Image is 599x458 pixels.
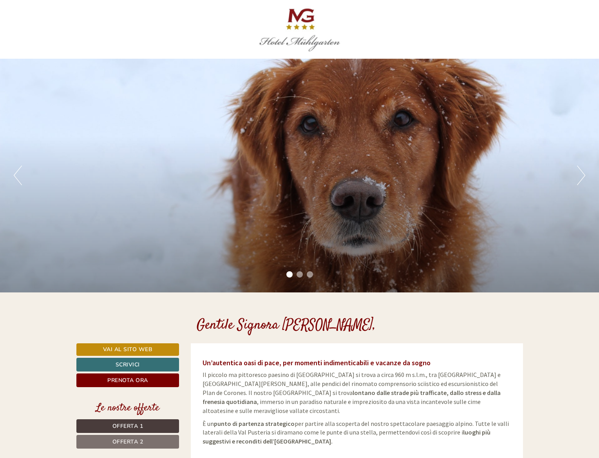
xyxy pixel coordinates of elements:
a: Vai al sito web [76,343,179,356]
span: Il piccolo ma pittoresco paesino di [GEOGRAPHIC_DATA] si trova a circa 960 m s.l.m., tra [GEOGRAP... [203,371,501,414]
a: Scrivici [76,358,179,371]
span: Un’autentica oasi di pace, per momenti indimenticabili e vacanze da sogno [203,358,431,367]
button: Next [577,166,585,185]
a: Prenota ora [76,373,179,387]
span: È un per partire alla scoperta del nostro spettacolare paesaggio alpino. Tutte le valli laterali ... [203,420,509,445]
strong: lontano dalle strade più trafficate, dallo stress e dalla frenesia quotidiana [203,389,501,406]
span: Offerta 1 [112,422,143,430]
strong: punto di partenza strategico [214,420,295,427]
div: Le nostre offerte [76,401,179,415]
span: Offerta 2 [112,438,143,445]
h1: Gentile Signora [PERSON_NAME], [197,318,376,334]
button: Previous [14,166,22,185]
